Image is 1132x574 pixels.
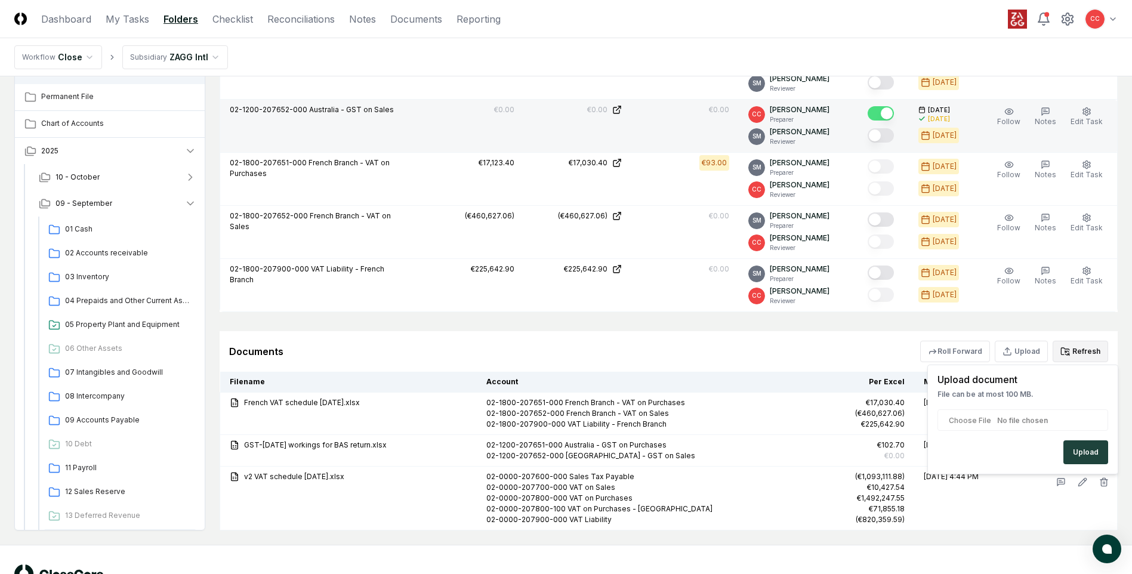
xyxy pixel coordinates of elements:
[855,471,905,482] div: (€1,093,111.88)
[1032,158,1059,183] button: Notes
[752,291,761,300] span: CC
[44,529,196,551] a: 14 Taxes
[1035,170,1056,179] span: Notes
[1071,117,1103,126] span: Edit Task
[709,211,729,221] div: €0.00
[44,314,196,336] a: 05 Property Plant and Equipment
[914,393,1014,435] td: [DATE] 4:45 PM
[44,386,196,408] a: 08 Intercompany
[230,440,467,450] a: GST-[DATE] workings for BAS return.xlsx
[1053,341,1108,362] button: Refresh
[533,211,622,221] a: (€460,627.06)
[770,126,829,137] p: [PERSON_NAME]
[230,211,308,220] span: 02-1800-207652-000
[486,408,798,419] div: 02-1800-207652-000 French Branch - VAT on Sales
[164,12,198,26] a: Folders
[65,343,192,354] span: 06 Other Assets
[533,158,622,168] a: €17,030.40
[868,266,894,280] button: Mark complete
[15,84,206,110] a: Permanent File
[14,45,228,69] nav: breadcrumb
[868,234,894,249] button: Mark complete
[752,110,761,119] span: CC
[65,295,192,306] span: 04 Prepaids and Other Current Assets
[1090,14,1100,23] span: CC
[1032,211,1059,236] button: Notes
[770,190,829,199] p: Reviewer
[558,211,607,221] div: (€460,627.06)
[65,367,192,378] span: 07 Intangibles and Goodwill
[65,462,192,473] span: 11 Payroll
[868,212,894,227] button: Mark complete
[229,344,283,359] div: Documents
[752,132,761,141] span: SM
[44,362,196,384] a: 07 Intangibles and Goodwill
[29,190,206,217] button: 09 - September
[752,269,761,278] span: SM
[1063,440,1108,464] button: Upload
[533,104,622,115] a: €0.00
[212,12,253,26] a: Checklist
[22,52,55,63] div: Workflow
[41,146,58,156] span: 2025
[349,12,376,26] a: Notes
[861,419,905,430] div: €225,642.90
[995,158,1023,183] button: Follow
[1008,10,1027,29] img: ZAGG logo
[44,219,196,240] a: 01 Cash
[997,117,1020,126] span: Follow
[770,243,829,252] p: Reviewer
[230,158,307,167] span: 02-1800-207651-000
[856,514,905,525] div: (€820,359.59)
[995,211,1023,236] button: Follow
[770,104,829,115] p: [PERSON_NAME]
[65,319,192,330] span: 05 Property Plant and Equipment
[65,391,192,402] span: 08 Intercompany
[65,486,192,497] span: 12 Sales Reserve
[868,75,894,90] button: Mark complete
[928,115,950,124] div: [DATE]
[995,104,1023,129] button: Follow
[855,408,905,419] div: (€460,627.06)
[995,341,1048,362] button: Upload
[928,106,950,115] span: [DATE]
[29,164,206,190] button: 10 - October
[569,158,607,168] div: €17,030.40
[44,338,196,360] a: 06 Other Assets
[933,183,957,194] div: [DATE]
[866,397,905,408] div: €17,030.40
[1071,170,1103,179] span: Edit Task
[709,264,729,274] div: €0.00
[995,264,1023,289] button: Follow
[1032,104,1059,129] button: Notes
[486,450,798,461] div: 02-1200-207652-000 [GEOGRAPHIC_DATA] - GST on Sales
[44,505,196,527] a: 13 Deferred Revenue
[55,198,112,209] span: 09 - September
[65,248,192,258] span: 02 Accounts receivable
[702,158,727,168] div: €93.00
[465,211,514,221] div: (€460,627.06)
[933,267,957,278] div: [DATE]
[587,104,607,115] div: €0.00
[914,467,1014,530] td: [DATE] 4:44 PM
[868,288,894,302] button: Mark complete
[65,439,192,449] span: 10 Debt
[770,286,829,297] p: [PERSON_NAME]
[533,264,622,274] a: €225,642.90
[44,434,196,455] a: 10 Debt
[937,389,1108,400] p: File can be at most 100 MB.
[997,276,1020,285] span: Follow
[55,172,100,183] span: 10 - October
[770,73,829,84] p: [PERSON_NAME]
[770,84,829,93] p: Reviewer
[933,77,957,88] div: [DATE]
[230,264,309,273] span: 02-1800-207900-000
[15,138,206,164] button: 2025
[14,13,27,25] img: Logo
[770,274,829,283] p: Preparer
[807,372,914,393] th: Per Excel
[486,493,798,504] div: 02-0000-207800-000 VAT on Purchases
[933,214,957,225] div: [DATE]
[479,158,514,168] div: €17,123.40
[220,372,477,393] th: Filename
